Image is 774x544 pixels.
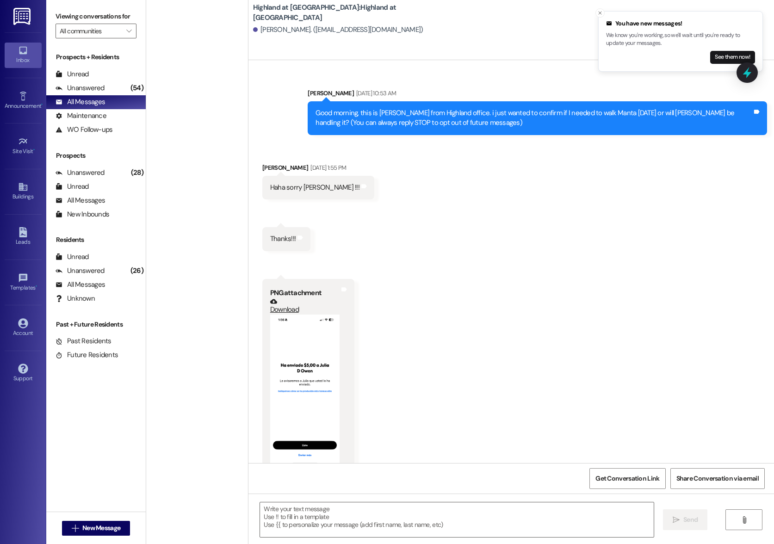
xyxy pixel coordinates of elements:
div: All Messages [56,97,105,107]
div: All Messages [56,280,105,290]
div: Prospects + Residents [46,52,146,62]
label: Viewing conversations for [56,9,136,24]
p: We know you're working, so we'll wait until you're ready to update your messages. [606,31,755,48]
a: Account [5,315,42,340]
span: Get Conversation Link [595,474,659,483]
div: You have new messages! [606,19,755,28]
a: Buildings [5,179,42,204]
button: Close toast [595,8,605,18]
a: Leads [5,224,42,249]
div: Good morning, this is [PERSON_NAME] from Highland office. i just wanted to confirm if I needed to... [316,108,752,128]
div: (26) [128,264,146,278]
i:  [741,516,748,524]
div: Prospects [46,151,146,161]
span: New Message [82,523,120,533]
img: ResiDesk Logo [13,8,32,25]
span: • [36,283,37,290]
button: Send [663,509,708,530]
div: [PERSON_NAME] [308,88,767,101]
div: New Inbounds [56,210,109,219]
span: • [33,147,35,153]
a: Site Visit • [5,134,42,159]
button: Get Conversation Link [589,468,665,489]
div: [DATE] 10:53 AM [354,88,396,98]
div: Unread [56,69,89,79]
div: Thanks!!! [270,234,296,244]
div: Unanswered [56,266,105,276]
div: WO Follow-ups [56,125,112,135]
i:  [72,525,79,532]
div: All Messages [56,196,105,205]
div: [PERSON_NAME]. ([EMAIL_ADDRESS][DOMAIN_NAME]) [253,25,423,35]
span: Send [683,515,698,525]
span: • [41,101,43,108]
b: PNG attachment [270,288,322,297]
div: Unread [56,252,89,262]
i:  [126,27,131,35]
div: Residents [46,235,146,245]
b: Highland at [GEOGRAPHIC_DATA]: Highland at [GEOGRAPHIC_DATA] [253,3,438,23]
div: Haha sorry [PERSON_NAME] !!! [270,183,359,192]
div: Unread [56,182,89,192]
span: Share Conversation via email [676,474,759,483]
div: Unknown [56,294,95,303]
button: See them now! [710,51,755,64]
button: New Message [62,521,130,536]
div: Future Residents [56,350,118,360]
button: Zoom image [270,315,340,465]
div: Unanswered [56,83,105,93]
div: [DATE] 1:55 PM [308,163,346,173]
a: Templates • [5,270,42,295]
div: [PERSON_NAME] [262,163,374,176]
a: Download [270,298,340,314]
div: (54) [128,81,146,95]
div: Past + Future Residents [46,320,146,329]
div: Past Residents [56,336,111,346]
a: Inbox [5,43,42,68]
a: Support [5,361,42,386]
div: (28) [129,166,146,180]
i:  [673,516,680,524]
button: Share Conversation via email [670,468,765,489]
div: Unanswered [56,168,105,178]
input: All communities [60,24,122,38]
div: Maintenance [56,111,106,121]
